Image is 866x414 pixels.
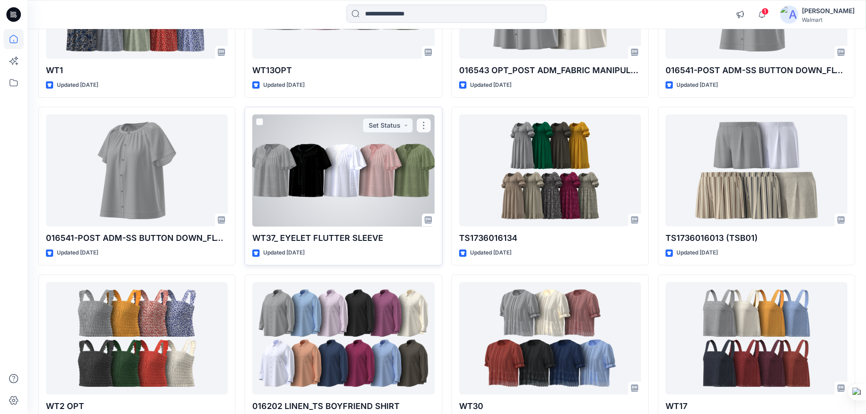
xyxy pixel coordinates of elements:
[666,64,847,77] p: 016541-POST ADM-SS BUTTON DOWN_FLT012
[57,80,98,90] p: Updated [DATE]
[252,115,434,227] a: WT37_ EYELET FLUTTER SLEEVE
[666,232,847,244] p: TS1736016013 (TSB01)
[46,282,228,394] a: WT2 OPT
[666,282,847,394] a: WT17
[252,400,434,413] p: 016202 LINEN_TS BOYFRIEND SHIRT
[263,248,305,258] p: Updated [DATE]
[802,16,855,23] div: Walmart
[46,115,228,227] a: 016541-POST ADM-SS BUTTON DOWN_FLT012
[666,115,847,227] a: TS1736016013 (TSB01)
[676,248,718,258] p: Updated [DATE]
[263,80,305,90] p: Updated [DATE]
[252,282,434,394] a: 016202 LINEN_TS BOYFRIEND SHIRT
[57,248,98,258] p: Updated [DATE]
[761,8,769,15] span: 1
[470,80,511,90] p: Updated [DATE]
[802,5,855,16] div: [PERSON_NAME]
[46,64,228,77] p: WT1
[46,232,228,244] p: 016541-POST ADM-SS BUTTON DOWN_FLT012
[459,64,641,77] p: 016543 OPT_POST ADM_FABRIC MANIPULATED SHELL
[459,115,641,227] a: TS1736016134
[459,282,641,394] a: WT30
[459,232,641,244] p: TS1736016134
[666,400,847,413] p: WT17
[252,232,434,244] p: WT37_ EYELET FLUTTER SLEEVE
[780,5,798,24] img: avatar
[252,64,434,77] p: WT13OPT
[46,400,228,413] p: WT2 OPT
[470,248,511,258] p: Updated [DATE]
[459,400,641,413] p: WT30
[676,80,718,90] p: Updated [DATE]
